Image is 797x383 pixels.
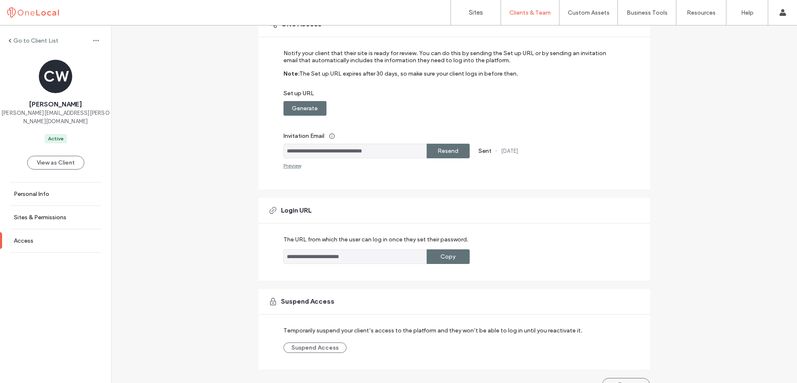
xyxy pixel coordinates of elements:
[440,249,455,264] label: Copy
[299,70,518,90] label: The Set up URL expires after 30 days, so make sure your client logs in before then.
[281,297,334,306] span: Suspend Access
[687,9,716,16] label: Resources
[478,147,491,155] label: Sent
[509,9,551,16] label: Clients & Team
[283,236,468,249] label: The URL from which the user can log in once they set their password.
[283,70,299,90] label: Note:
[627,9,668,16] label: Business Tools
[283,162,301,169] div: Preview
[48,135,63,142] div: Active
[283,90,614,101] label: Set up URL
[292,101,318,116] label: Generate
[39,60,72,93] div: CW
[281,206,311,215] span: Login URL
[27,156,84,170] button: View as Client
[14,237,33,244] label: Access
[14,214,66,221] label: Sites & Permissions
[283,50,614,70] label: Notify your client that their site is ready for review. You can do this by sending the Set up URL...
[283,323,582,338] label: Temporarily suspend your client’s access to the platform and they won’t be able to log in until y...
[438,143,458,159] label: Resend
[568,9,610,16] label: Custom Assets
[469,9,483,16] label: Sites
[283,128,614,144] label: Invitation Email
[19,6,36,13] span: Help
[283,342,347,353] button: Suspend Access
[29,100,82,109] span: [PERSON_NAME]
[501,148,518,154] label: [DATE]
[741,9,754,16] label: Help
[14,190,49,198] label: Personal Info
[13,37,58,44] label: Go to Client List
